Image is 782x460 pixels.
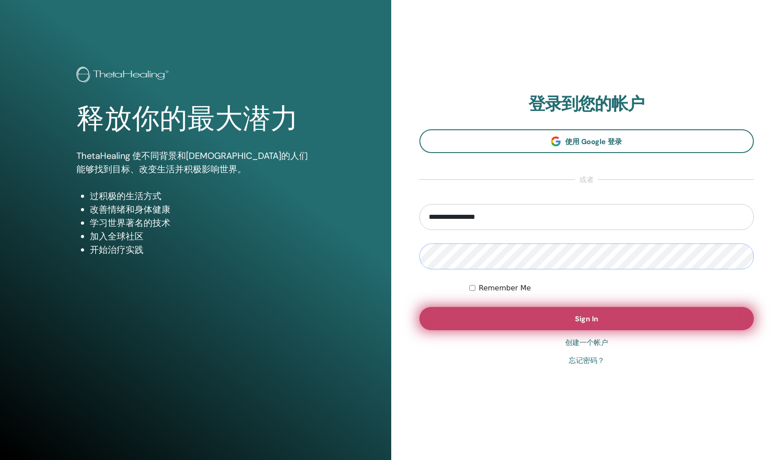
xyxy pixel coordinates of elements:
[569,355,604,366] a: 忘记密码？
[76,102,315,136] h1: 释放你的最大潜力
[76,149,315,176] p: ThetaHealing 使不同背景和[DEMOGRAPHIC_DATA]的人们能够找到目标、改变生活并积极影响世界。
[90,203,315,216] li: 改善情绪和身体健康
[90,243,315,256] li: 开始治疗实践
[419,94,754,115] h2: 登录到您的帐户
[90,230,315,243] li: 加入全球社区
[479,283,531,294] label: Remember Me
[565,137,622,146] span: 使用 Google 登录
[469,283,754,294] div: Keep me authenticated indefinitely or until I manually logout
[90,216,315,230] li: 学习世界著名的技术
[575,175,598,185] span: 或者
[419,307,754,330] button: Sign In
[419,129,754,153] a: 使用 Google 登录
[575,314,598,324] span: Sign In
[90,189,315,203] li: 过积极的生活方式
[565,337,608,348] a: 创建一个帐户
